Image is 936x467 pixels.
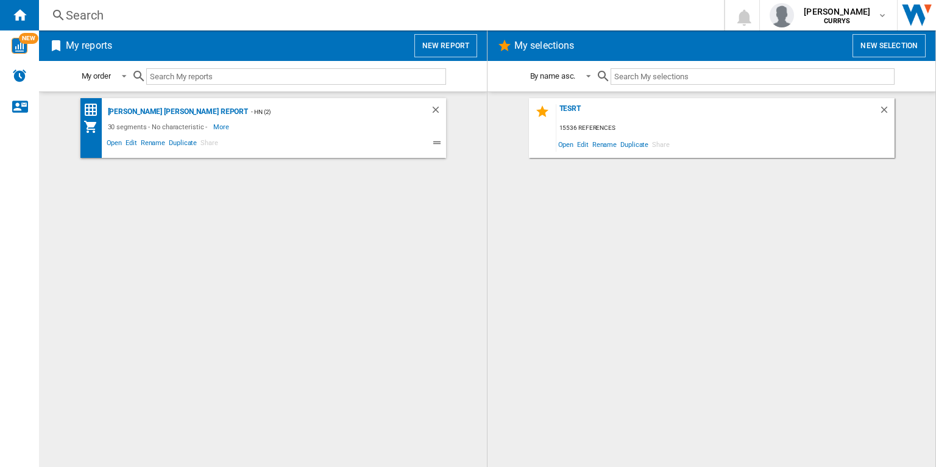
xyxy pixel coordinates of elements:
[12,38,27,54] img: wise-card.svg
[556,121,895,136] div: 15536 references
[804,5,870,18] span: [PERSON_NAME]
[619,136,650,152] span: Duplicate
[590,136,619,152] span: Rename
[213,119,231,134] span: More
[611,68,894,85] input: Search My selections
[199,137,220,152] span: Share
[248,104,405,119] div: - HN (2)
[530,71,576,80] div: By name asc.
[83,119,105,134] div: My Assortment
[414,34,477,57] button: New report
[19,33,38,44] span: NEW
[770,3,794,27] img: profile.jpg
[146,68,446,85] input: Search My reports
[105,137,124,152] span: Open
[139,137,167,152] span: Rename
[82,71,111,80] div: My order
[167,137,199,152] span: Duplicate
[105,104,249,119] div: [PERSON_NAME] [PERSON_NAME] Report
[63,34,115,57] h2: My reports
[512,34,576,57] h2: My selections
[83,102,105,118] div: Price Matrix
[556,136,576,152] span: Open
[66,7,692,24] div: Search
[879,104,895,121] div: Delete
[12,68,27,83] img: alerts-logo.svg
[853,34,926,57] button: New selection
[824,17,850,25] b: CURRYS
[650,136,672,152] span: Share
[430,104,446,119] div: Delete
[575,136,590,152] span: Edit
[556,104,879,121] div: tesrt
[124,137,139,152] span: Edit
[105,119,214,134] div: 30 segments - No characteristic -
